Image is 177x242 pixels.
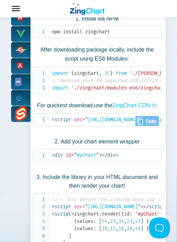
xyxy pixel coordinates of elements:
[141,219,143,225] span: ]
[68,233,71,239] span: ]
[99,70,102,76] span: ,
[74,204,82,210] span: src
[135,211,160,217] span: 'myChart'
[124,219,127,225] span: ,
[37,103,94,109] em: For quickest download,
[15,78,22,86] img: PHP Icon
[99,219,102,225] span: [
[52,211,71,217] span: script
[121,211,124,217] span: {
[127,219,132,225] span: 23
[160,211,163,217] span: ,
[52,85,68,91] span: import
[124,226,127,232] span: ,
[118,226,124,232] span: 16
[112,101,156,110] a: ZingChart CDN
[93,219,96,225] span: :
[118,211,121,217] span: (
[132,226,135,232] span: ,
[82,117,85,123] span: =
[107,226,110,232] span: ,
[66,153,71,158] span: id
[33,14,161,126] li: Install via NPM
[71,70,74,76] span: {
[135,226,141,232] span: 40
[52,70,68,76] span: import
[146,219,149,225] span: }
[146,226,149,232] span: }
[110,226,116,232] span: 15
[141,204,143,210] span: >
[110,219,116,225] span: 23
[102,211,118,217] span: render
[52,70,161,92] code: zingchart
[129,211,132,217] span: :
[116,226,118,232] span: ,
[74,117,82,123] span: src
[52,117,71,123] span: script
[143,204,166,210] span: script
[82,117,141,123] span: [URL][DOMAIN_NAME]
[85,204,88,210] span: "
[52,153,63,158] span: div
[33,101,161,110] p: use the :
[74,219,77,225] span: {
[71,153,74,158] span: =
[102,226,107,232] span: 10
[52,204,71,210] span: script
[110,70,113,76] span: }
[74,153,77,158] span: "
[102,153,107,158] span: </
[74,226,77,232] span: {
[102,153,116,158] span: div
[135,219,141,225] span: 43
[102,219,107,225] span: 54
[70,3,107,15] a: ZingChart Logo. Click to return to the homepage
[52,204,54,210] span: <
[132,219,135,225] span: ,
[52,211,54,217] span: <
[104,70,110,76] span: ZC
[93,226,96,232] span: :
[82,204,141,210] span: [URL][DOMAIN_NAME]
[141,226,143,232] span: ]
[127,226,132,232] span: 20
[143,204,149,210] span: </
[116,70,127,76] span: from
[82,204,85,210] span: =
[149,218,170,239] iframe: Toggle Customer Support
[99,153,102,158] span: >
[107,219,110,225] span: ,
[71,211,74,217] span: >
[118,219,124,225] span: 34
[33,138,161,162] li: Add your chart element wrapper
[99,226,102,232] span: [
[85,117,88,123] span: "
[33,45,161,63] p: After downloading package locally, include the script using ES6 Modules:
[116,219,118,225] span: ,
[96,153,99,158] span: "
[99,211,102,217] span: .
[138,204,141,210] span: "
[116,153,118,158] span: >
[52,28,161,36] code: npm install zingchart
[71,153,99,158] span: myChart
[52,153,54,158] span: <
[52,117,54,123] span: <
